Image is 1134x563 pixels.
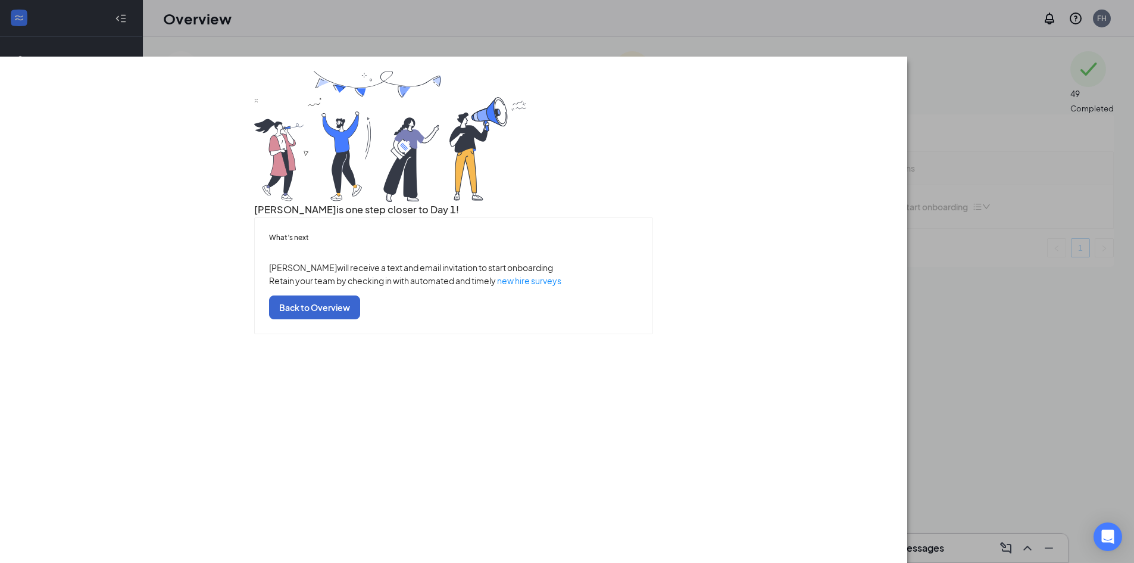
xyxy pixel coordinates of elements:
[269,295,360,319] button: Back to Overview
[254,202,652,217] h3: [PERSON_NAME] is one step closer to Day 1!
[269,273,638,287] p: Retain your team by checking in with automated and timely
[497,275,561,285] a: new hire surveys
[269,232,638,242] h5: What’s next
[269,260,638,273] p: [PERSON_NAME] will receive a text and email invitation to start onboarding
[254,71,528,202] img: you are all set
[1094,522,1122,551] div: Open Intercom Messenger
